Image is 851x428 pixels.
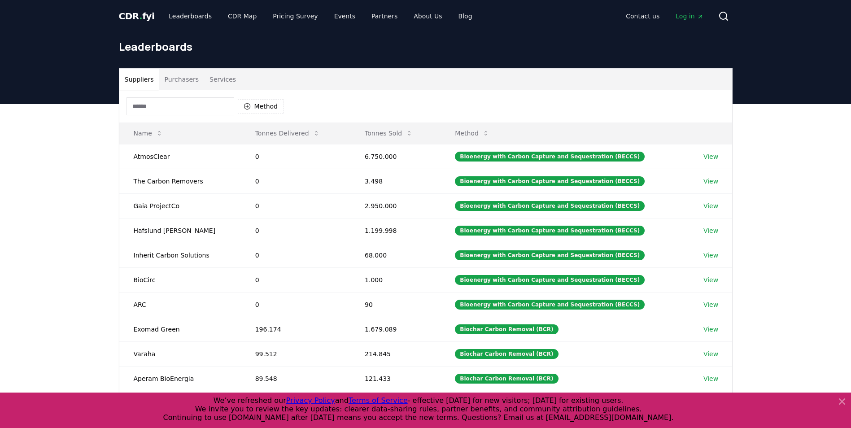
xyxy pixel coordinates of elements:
span: CDR fyi [119,11,155,22]
a: Events [327,8,362,24]
td: BioCirc [119,267,241,292]
a: CDR Map [221,8,264,24]
td: 6.750.000 [350,144,441,169]
div: Bioenergy with Carbon Capture and Sequestration (BECCS) [455,250,645,260]
div: Bioenergy with Carbon Capture and Sequestration (BECCS) [455,300,645,310]
a: Log in [668,8,711,24]
a: Leaderboards [161,8,219,24]
div: Biochar Carbon Removal (BCR) [455,324,558,334]
td: Aperam BioEnergia [119,366,241,391]
td: 89.548 [241,366,350,391]
button: Name [127,124,170,142]
td: Inherit Carbon Solutions [119,243,241,267]
a: View [703,374,718,383]
div: Bioenergy with Carbon Capture and Sequestration (BECCS) [455,176,645,186]
button: Method [448,124,497,142]
div: Bioenergy with Carbon Capture and Sequestration (BECCS) [455,275,645,285]
button: Method [238,99,284,114]
td: 1.000 [350,267,441,292]
td: Exomad Green [119,317,241,341]
a: View [703,226,718,235]
span: . [139,11,142,22]
div: Biochar Carbon Removal (BCR) [455,374,558,384]
a: View [703,152,718,161]
td: Hafslund [PERSON_NAME] [119,218,241,243]
nav: Main [619,8,711,24]
td: 0 [241,169,350,193]
td: 121.433 [350,366,441,391]
a: View [703,251,718,260]
td: 0 [241,144,350,169]
td: 3.498 [350,169,441,193]
td: Gaia ProjectCo [119,193,241,218]
button: Tonnes Sold [358,124,420,142]
a: View [703,275,718,284]
a: Pricing Survey [266,8,325,24]
button: Purchasers [159,69,204,90]
td: 2.950.000 [350,193,441,218]
button: Tonnes Delivered [248,124,327,142]
a: View [703,349,718,358]
td: 0 [241,292,350,317]
td: ARC [119,292,241,317]
td: 1.199.998 [350,218,441,243]
a: Blog [451,8,480,24]
td: 90 [350,292,441,317]
div: Bioenergy with Carbon Capture and Sequestration (BECCS) [455,226,645,236]
div: Bioenergy with Carbon Capture and Sequestration (BECCS) [455,152,645,162]
a: View [703,300,718,309]
td: 0 [241,193,350,218]
td: AtmosClear [119,144,241,169]
a: CDR.fyi [119,10,155,22]
td: 99.512 [241,341,350,366]
nav: Main [161,8,479,24]
td: 0 [241,267,350,292]
button: Suppliers [119,69,159,90]
td: The Carbon Removers [119,169,241,193]
td: 214.845 [350,341,441,366]
a: Contact us [619,8,667,24]
a: About Us [406,8,449,24]
span: Log in [676,12,703,21]
div: Bioenergy with Carbon Capture and Sequestration (BECCS) [455,201,645,211]
a: View [703,325,718,334]
button: Services [204,69,241,90]
a: View [703,177,718,186]
a: Partners [364,8,405,24]
td: 0 [241,218,350,243]
td: Varaha [119,341,241,366]
td: 0 [241,243,350,267]
td: 196.174 [241,317,350,341]
div: Biochar Carbon Removal (BCR) [455,349,558,359]
h1: Leaderboards [119,39,733,54]
td: 1.679.089 [350,317,441,341]
a: View [703,201,718,210]
td: 68.000 [350,243,441,267]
